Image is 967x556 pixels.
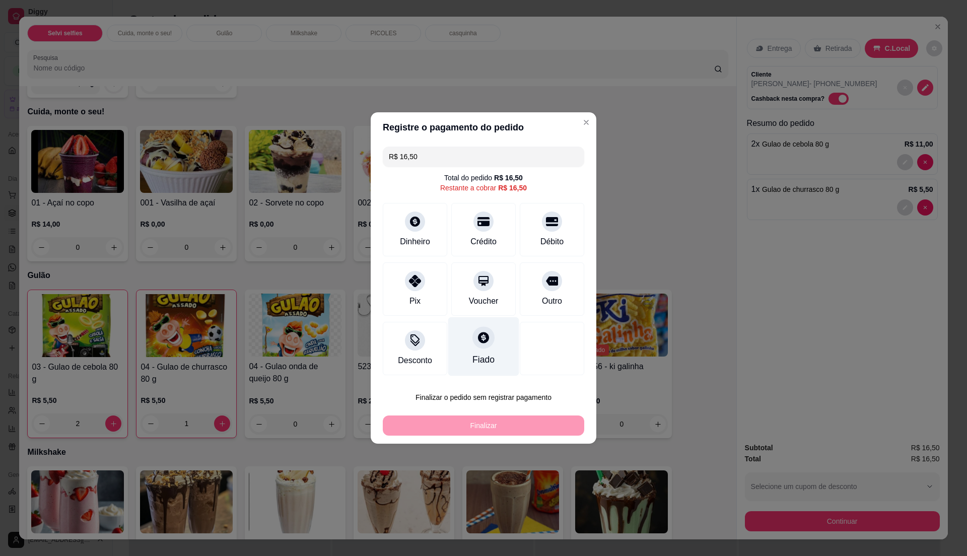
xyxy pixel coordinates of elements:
[444,173,523,183] div: Total do pedido
[542,295,562,307] div: Outro
[498,183,527,193] div: R$ 16,50
[398,355,432,367] div: Desconto
[578,114,594,130] button: Close
[494,173,523,183] div: R$ 16,50
[400,236,430,248] div: Dinheiro
[469,295,499,307] div: Voucher
[472,353,495,366] div: Fiado
[383,387,584,407] button: Finalizar o pedido sem registrar pagamento
[470,236,497,248] div: Crédito
[389,147,578,167] input: Ex.: hambúrguer de cordeiro
[371,112,596,143] header: Registre o pagamento do pedido
[540,236,564,248] div: Débito
[440,183,527,193] div: Restante a cobrar
[409,295,421,307] div: Pix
